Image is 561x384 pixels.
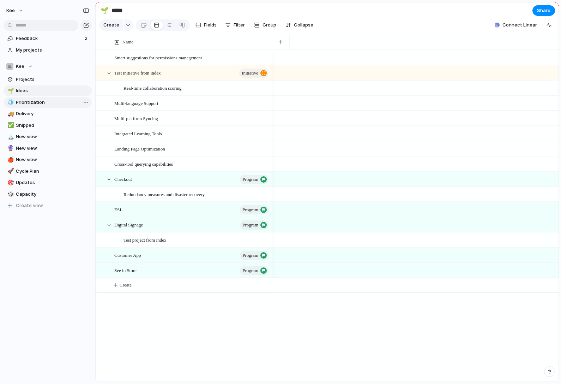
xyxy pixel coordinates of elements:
[4,143,92,154] a: 🔮New view
[4,120,92,131] a: ✅Shipped
[4,33,92,44] a: Feedback2
[537,7,550,14] span: Share
[193,19,219,31] button: Fields
[16,35,83,42] span: Feedback
[6,133,13,140] button: 🏔️
[114,205,122,213] span: ESL
[4,97,92,108] a: 🧊Prioritization
[6,145,13,152] button: 🔮
[4,108,92,119] a: 🚚Delivery
[4,189,92,200] a: 🎲Capacity
[114,53,202,61] span: Smart suggestions for permissions management
[4,166,92,177] a: 🚀Cycle Plan
[99,19,123,31] button: Create
[122,39,133,46] span: Name
[16,76,89,83] span: Projects
[7,179,12,187] div: 🎯
[6,122,13,129] button: ✅
[16,47,89,54] span: My projects
[251,19,280,31] button: Group
[120,282,132,289] span: Create
[4,45,92,55] a: My projects
[123,190,205,198] span: Redundancy measures and disaster recovery
[294,22,313,29] span: Collapse
[16,168,89,175] span: Cycle Plan
[123,84,182,92] span: Real-time collaboration scoring
[6,156,13,163] button: 🍎
[7,87,12,95] div: 🌱
[85,35,89,42] span: 2
[114,129,162,137] span: Integrated Learning Tools
[4,131,92,142] a: 🏔️New view
[103,22,119,29] span: Create
[502,22,537,29] span: Connect Linear
[7,98,12,106] div: 🧊
[114,69,161,77] span: Test initiative from index
[7,167,12,175] div: 🚀
[242,220,258,230] span: program
[16,191,89,198] span: Capacity
[234,22,245,29] span: Filter
[6,87,13,94] button: 🌱
[4,154,92,165] a: 🍎New view
[6,191,13,198] button: 🎲
[114,220,143,229] span: Digital Signage
[114,266,137,274] span: See in Store
[4,61,92,72] button: Kee
[16,63,24,70] span: Kee
[240,175,269,184] button: program
[242,68,258,78] span: initiative
[240,220,269,230] button: program
[16,122,89,129] span: Shipped
[204,22,217,29] span: Fields
[242,266,258,276] span: program
[16,156,89,163] span: New view
[7,121,12,129] div: ✅
[114,114,158,122] span: Multi-platform Syncing
[222,19,248,31] button: Filter
[114,99,158,107] span: Multi-language Support
[7,190,12,198] div: 🎲
[16,202,43,209] span: Create view
[7,110,12,118] div: 🚚
[4,85,92,96] a: 🌱Ideas
[6,110,13,117] button: 🚚
[532,5,555,16] button: Share
[114,160,173,168] span: Cross-tool querying capabilities
[240,205,269,214] button: program
[240,251,269,260] button: program
[3,5,27,16] button: kee
[6,168,13,175] button: 🚀
[4,177,92,188] a: 🎯Updates
[114,144,165,153] span: Landing Page Optimization
[6,7,15,14] span: kee
[7,133,12,141] div: 🏔️
[16,133,89,140] span: New view
[16,99,89,106] span: Prioritization
[239,69,269,78] button: initiative
[114,251,141,259] span: Customer App
[16,110,89,117] span: Delivery
[240,266,269,275] button: program
[123,236,166,244] span: Test project from index
[4,74,92,85] a: Projects
[283,19,316,31] button: Collapse
[242,205,258,215] span: program
[242,175,258,184] span: program
[99,5,110,16] button: 🌱
[6,179,13,186] button: 🎯
[7,144,12,152] div: 🔮
[7,156,12,164] div: 🍎
[242,250,258,260] span: program
[492,20,540,30] button: Connect Linear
